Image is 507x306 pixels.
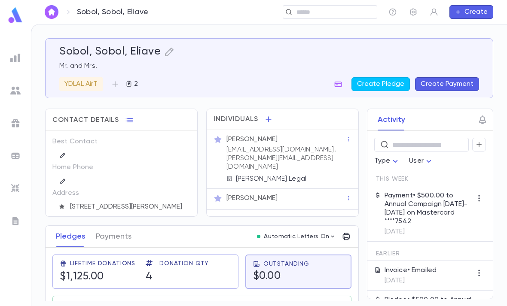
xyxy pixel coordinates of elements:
div: Type [374,153,401,170]
span: User [409,158,424,164]
img: students_grey.60c7aba0da46da39d6d829b817ac14fc.svg [10,85,21,96]
p: YDLAL AirT [64,80,98,88]
p: Best Contact [52,135,102,148]
img: campaigns_grey.99e729a5f7ee94e3726e6486bddda8f1.svg [10,118,21,128]
p: Payment • $500.00 to Annual Campaign [DATE]-[DATE] on Mastercard ****7542 [385,191,472,226]
p: Home Phone [52,161,102,174]
img: home_white.a664292cf8c1dea59945f0da9f25487c.svg [46,9,57,15]
div: User [409,153,434,170]
img: letters_grey.7941b92b52307dd3b8a917253454ce1c.svg [10,216,21,226]
h5: $0.00 [253,270,281,283]
span: Outstanding [263,261,309,267]
img: imports_grey.530a8a0e642e233f2baf0ef88e8c9fcb.svg [10,183,21,194]
span: [STREET_ADDRESS][PERSON_NAME] [67,203,191,211]
p: Mr. and Mrs. [59,62,479,70]
span: Earlier [376,250,400,257]
p: [PERSON_NAME] Legal [236,175,306,183]
button: Create Pledge [351,77,410,91]
span: Donation Qty [159,260,209,267]
p: [DATE] [385,227,472,236]
p: Sobol, Sobol, Eliave [77,7,149,17]
span: Individuals [214,115,258,124]
p: [PERSON_NAME] [226,194,278,203]
span: Lifetime Donations [70,260,135,267]
button: Automatic Letters On [253,230,339,242]
img: batches_grey.339ca447c9d9533ef1741baa751efc33.svg [10,151,21,161]
img: reports_grey.c525e4749d1bce6a11f5fe2a8de1b229.svg [10,53,21,63]
button: Pledges [56,226,86,247]
p: [EMAIL_ADDRESS][DOMAIN_NAME], [PERSON_NAME][EMAIL_ADDRESS][DOMAIN_NAME] [226,145,346,171]
button: 2 [122,77,141,91]
img: logo [7,7,24,24]
button: Create Payment [415,77,479,91]
h5: $1,125.00 [60,270,104,283]
p: Invoice • Emailed [385,266,437,275]
p: Address [52,186,102,200]
h5: Sobol, Sobol, Eliave [59,45,161,58]
span: Type [374,158,391,164]
button: Activity [378,109,405,130]
span: This Week [376,176,409,182]
p: Account ID [52,213,102,227]
p: [DATE] [385,276,437,285]
button: Payments [96,226,131,247]
h5: 4 [146,270,153,283]
span: Contact Details [52,116,119,124]
p: Automatic Letters On [264,233,329,240]
p: 2 [132,80,138,88]
button: Create [449,5,493,19]
p: [PERSON_NAME] [226,135,278,144]
div: YDLAL AirT [59,77,103,91]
